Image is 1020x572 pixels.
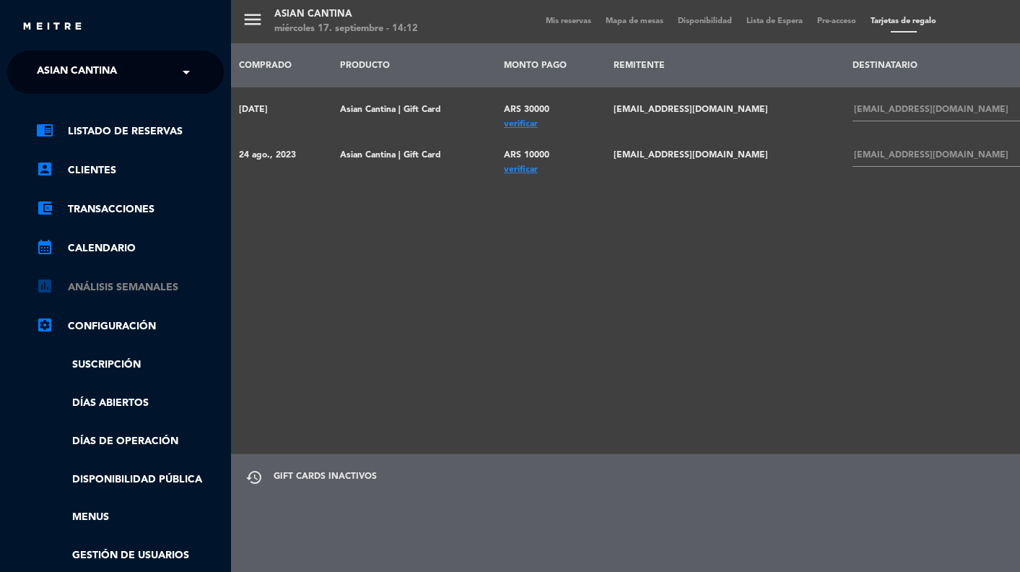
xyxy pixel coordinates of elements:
a: Configuración [36,318,224,335]
a: account_balance_walletTransacciones [36,201,224,218]
a: Gestión de usuarios [36,547,224,564]
i: account_box [36,160,53,178]
i: chrome_reader_mode [36,121,53,139]
a: Días abiertos [36,395,224,412]
span: Asian Cantina [37,57,117,87]
i: calendar_month [36,238,53,256]
a: chrome_reader_modeListado de Reservas [36,123,224,140]
a: Días de Operación [36,433,224,450]
a: Suscripción [36,357,224,373]
i: assessment [36,277,53,295]
i: settings_applications [36,316,53,334]
img: MEITRE [22,22,83,32]
a: account_boxClientes [36,162,224,179]
a: Disponibilidad pública [36,472,224,488]
a: Menus [36,509,224,526]
a: assessmentANÁLISIS SEMANALES [36,279,224,296]
i: account_balance_wallet [36,199,53,217]
a: calendar_monthCalendario [36,240,224,257]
